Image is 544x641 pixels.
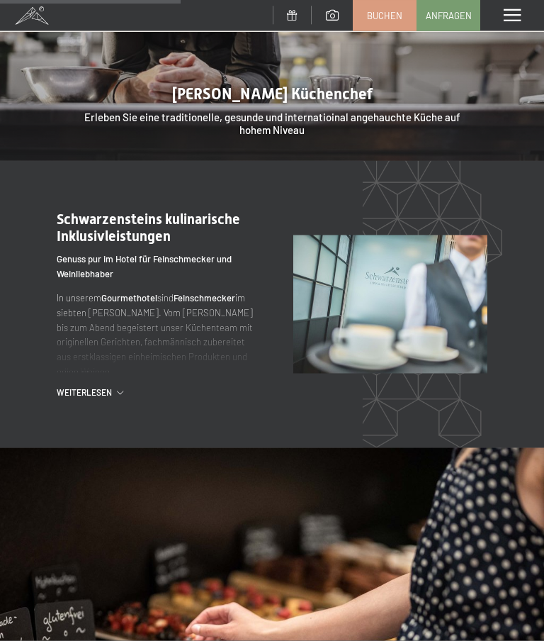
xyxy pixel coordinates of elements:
a: Buchen [353,1,416,30]
span: Buchen [367,9,402,22]
span: Weiterlesen [57,386,117,398]
strong: Genuss pur im Hotel für Feinschmecker und Weinliebhaber [57,253,232,279]
span: Anfragen [426,9,472,22]
img: Südtiroler Küche im Hotel Schwarzenstein | ¾-Pension, Wein & Gourmet-Menüs [293,235,487,374]
span: Schwarzensteins kulinarische Inklusivleistungen [57,211,240,245]
a: Anfragen [417,1,480,30]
